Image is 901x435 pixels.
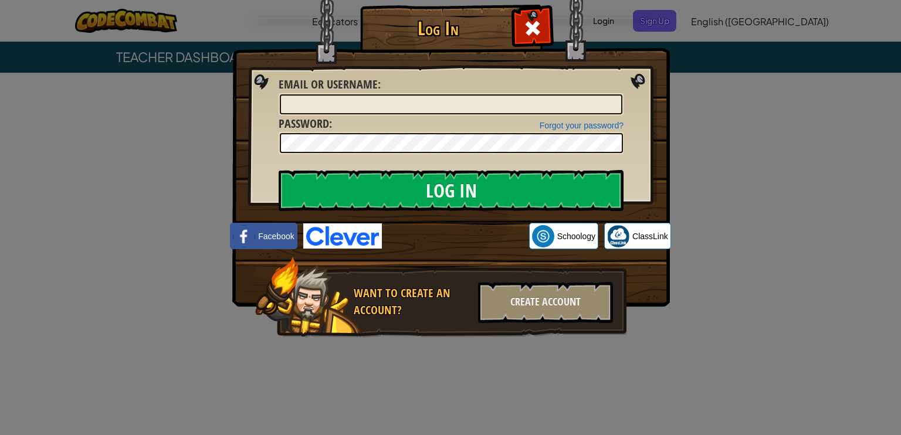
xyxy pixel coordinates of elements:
[557,230,595,242] span: Schoology
[632,230,668,242] span: ClassLink
[363,18,513,39] h1: Log In
[607,225,629,247] img: classlink-logo-small.png
[279,170,624,211] input: Log In
[540,121,624,130] a: Forgot your password?
[279,76,378,92] span: Email or Username
[279,115,332,132] label: :
[303,223,382,249] img: clever-logo-blue.png
[532,225,554,247] img: schoology.png
[478,282,613,323] div: Create Account
[279,115,329,131] span: Password
[279,76,381,93] label: :
[258,230,294,242] span: Facebook
[354,285,471,318] div: Want to create an account?
[382,223,529,249] iframe: Sign in with Google Button
[233,225,255,247] img: facebook_small.png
